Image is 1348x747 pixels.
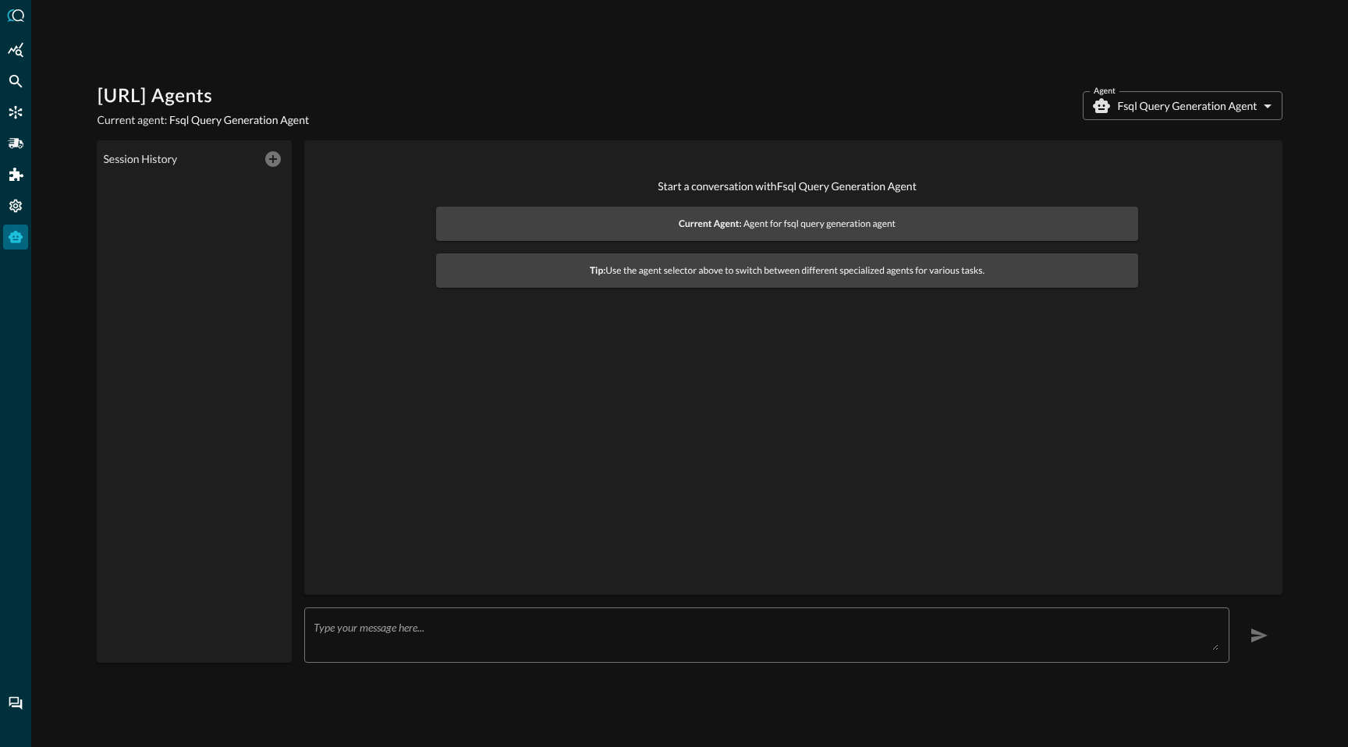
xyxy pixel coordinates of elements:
[590,264,605,276] strong: Tip:
[97,112,309,128] p: Current agent:
[4,162,29,187] div: Addons
[103,151,177,167] legend: Session History
[445,263,1129,278] span: Use the agent selector above to switch between different specialized agents for various tasks.
[3,225,28,250] div: Query Agent
[3,193,28,218] div: Settings
[445,216,1129,232] span: Agent for fsql query generation agent
[169,113,309,126] span: Fsql Query Generation Agent
[1117,98,1257,114] p: Fsql Query Generation Agent
[679,218,742,229] strong: Current Agent:
[97,84,309,109] h1: [URL] Agents
[3,100,28,125] div: Connectors
[3,37,28,62] div: Summary Insights
[3,691,28,716] div: Chat
[1094,84,1116,98] label: Agent
[3,69,28,94] div: Federated Search
[436,178,1138,194] p: Start a conversation with Fsql Query Generation Agent
[3,131,28,156] div: Pipelines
